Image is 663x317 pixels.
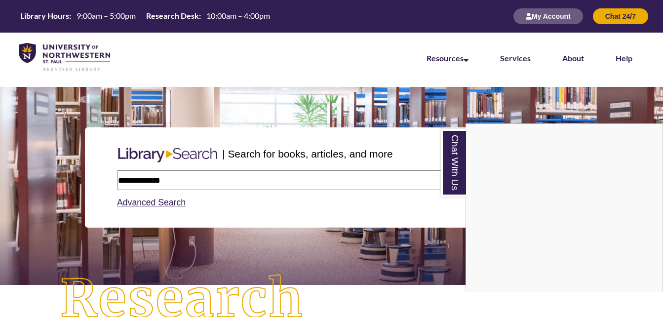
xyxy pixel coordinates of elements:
[500,53,531,63] a: Services
[441,129,466,197] a: Chat With Us
[562,53,584,63] a: About
[616,53,632,63] a: Help
[466,123,663,291] div: Chat With Us
[466,124,663,291] iframe: Chat Widget
[427,53,468,63] a: Resources
[19,43,110,72] img: UNWSP Library Logo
